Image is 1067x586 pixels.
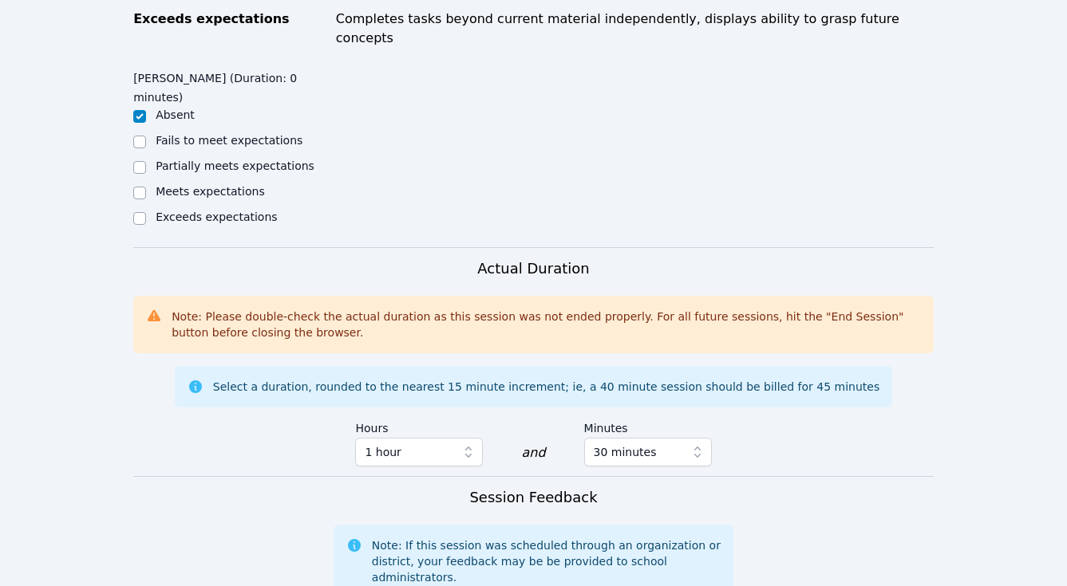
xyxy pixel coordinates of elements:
[594,442,657,462] span: 30 minutes
[172,309,921,340] div: Note: Please double-check the actual duration as this session was not ended properly. For all fut...
[584,438,712,466] button: 30 minutes
[156,159,314,172] label: Partially meets expectations
[133,10,326,48] div: Exceeds expectations
[336,10,934,48] div: Completes tasks beyond current material independently, displays ability to grasp future concepts
[355,438,483,466] button: 1 hour
[156,210,277,223] label: Exceeds expectations
[156,108,195,121] label: Absent
[213,379,879,395] div: Select a duration, rounded to the nearest 15 minute increment; ie, a 40 minute session should be ...
[355,414,483,438] label: Hours
[521,443,545,462] div: and
[372,537,721,585] div: Note: If this session was scheduled through an organization or district, your feedback may be be ...
[365,442,401,462] span: 1 hour
[477,258,589,280] h3: Actual Duration
[156,185,265,198] label: Meets expectations
[469,486,597,509] h3: Session Feedback
[156,134,302,147] label: Fails to meet expectations
[584,414,712,438] label: Minutes
[133,64,334,107] legend: [PERSON_NAME] (Duration: 0 minutes)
